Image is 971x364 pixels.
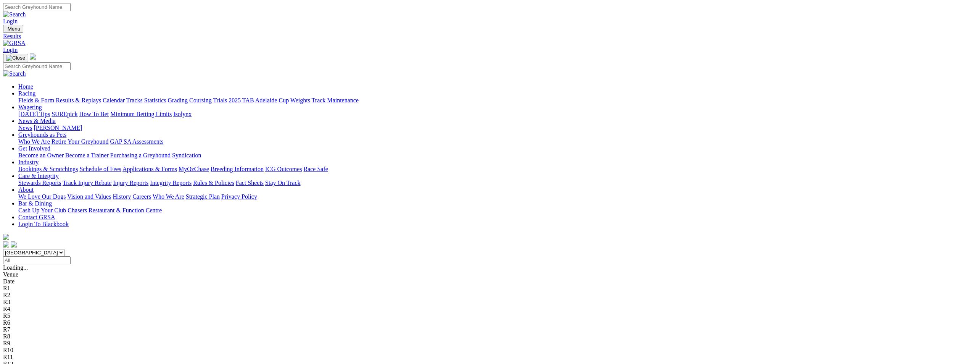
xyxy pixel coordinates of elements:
a: Home [18,83,33,90]
a: Calendar [103,97,125,104]
a: Coursing [189,97,212,104]
a: Cash Up Your Club [18,207,66,214]
a: Get Involved [18,145,50,152]
a: Contact GRSA [18,214,55,220]
a: Race Safe [303,166,328,172]
a: Grading [168,97,188,104]
a: Breeding Information [211,166,264,172]
a: Syndication [172,152,201,159]
div: R7 [3,326,968,333]
img: facebook.svg [3,241,9,248]
div: Wagering [18,111,968,118]
a: How To Bet [79,111,109,117]
a: Track Injury Rebate [63,180,111,186]
a: Greyhounds as Pets [18,131,66,138]
a: ICG Outcomes [265,166,302,172]
button: Toggle navigation [3,25,23,33]
a: [DATE] Tips [18,111,50,117]
div: R8 [3,333,968,340]
a: Schedule of Fees [79,166,121,172]
a: History [113,193,131,200]
a: Results & Replays [56,97,101,104]
a: Stewards Reports [18,180,61,186]
img: Close [6,55,25,61]
a: 2025 TAB Adelaide Cup [229,97,289,104]
a: Minimum Betting Limits [110,111,172,117]
a: Care & Integrity [18,173,59,179]
div: Care & Integrity [18,180,968,186]
a: MyOzChase [179,166,209,172]
input: Select date [3,256,71,264]
button: Toggle navigation [3,54,28,62]
a: Racing [18,90,35,97]
a: Retire Your Greyhound [52,138,109,145]
div: Date [3,278,968,285]
img: GRSA [3,40,26,47]
a: Stay On Track [265,180,300,186]
a: SUREpick [52,111,77,117]
input: Search [3,62,71,70]
a: Fields & Form [18,97,54,104]
a: Results [3,33,968,40]
a: Careers [132,193,151,200]
a: Login To Blackbook [18,221,69,227]
div: R1 [3,285,968,292]
a: Injury Reports [113,180,148,186]
a: Bookings & Scratchings [18,166,78,172]
div: R5 [3,312,968,319]
a: We Love Our Dogs [18,193,66,200]
div: News & Media [18,125,968,131]
div: Racing [18,97,968,104]
a: News [18,125,32,131]
a: Become a Trainer [65,152,109,159]
a: Industry [18,159,39,165]
a: Trials [213,97,227,104]
img: logo-grsa-white.png [30,53,36,60]
img: Search [3,11,26,18]
a: Strategic Plan [186,193,220,200]
a: Wagering [18,104,42,110]
img: twitter.svg [11,241,17,248]
div: Greyhounds as Pets [18,138,968,145]
a: Statistics [144,97,166,104]
div: R10 [3,347,968,354]
img: Search [3,70,26,77]
a: Integrity Reports [150,180,192,186]
a: GAP SA Assessments [110,138,164,145]
a: Become an Owner [18,152,64,159]
div: R3 [3,299,968,306]
span: Loading... [3,264,28,271]
div: R2 [3,292,968,299]
img: logo-grsa-white.png [3,234,9,240]
a: [PERSON_NAME] [34,125,82,131]
div: About [18,193,968,200]
a: News & Media [18,118,56,124]
a: Who We Are [153,193,184,200]
div: R4 [3,306,968,312]
a: Vision and Values [67,193,111,200]
a: Applications & Forms [122,166,177,172]
a: About [18,186,34,193]
a: Bar & Dining [18,200,52,207]
a: Login [3,18,18,24]
div: R6 [3,319,968,326]
input: Search [3,3,71,11]
a: Chasers Restaurant & Function Centre [68,207,162,214]
span: Menu [8,26,20,32]
a: Purchasing a Greyhound [110,152,171,159]
a: Login [3,47,18,53]
a: Isolynx [173,111,192,117]
a: Weights [290,97,310,104]
div: Venue [3,271,968,278]
div: Industry [18,166,968,173]
a: Privacy Policy [221,193,257,200]
a: Who We Are [18,138,50,145]
a: Fact Sheets [236,180,264,186]
div: Bar & Dining [18,207,968,214]
div: R9 [3,340,968,347]
a: Track Maintenance [312,97,359,104]
a: Tracks [126,97,143,104]
div: R11 [3,354,968,361]
a: Rules & Policies [193,180,234,186]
